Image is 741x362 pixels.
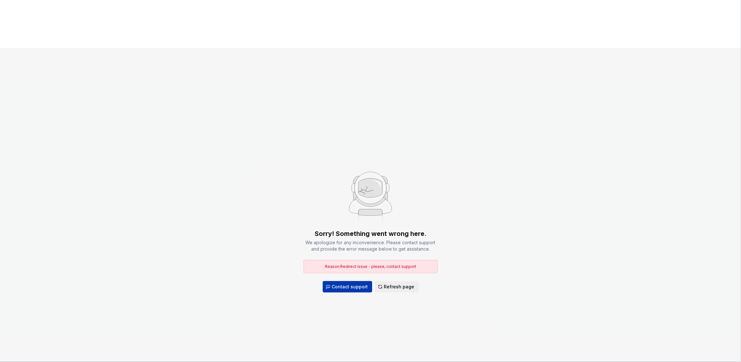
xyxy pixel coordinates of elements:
button: Contact support [323,281,372,293]
span: Refresh page [384,284,414,290]
span: Reason: Redirect issue - please, contact support [325,264,416,269]
div: We apologize for any inconvenience. Please contact support and provide the error message below to... [303,239,438,252]
span: Contact support [332,284,368,290]
div: Sorry! Something went wrong here. [315,229,426,238]
button: Refresh page [375,281,419,293]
